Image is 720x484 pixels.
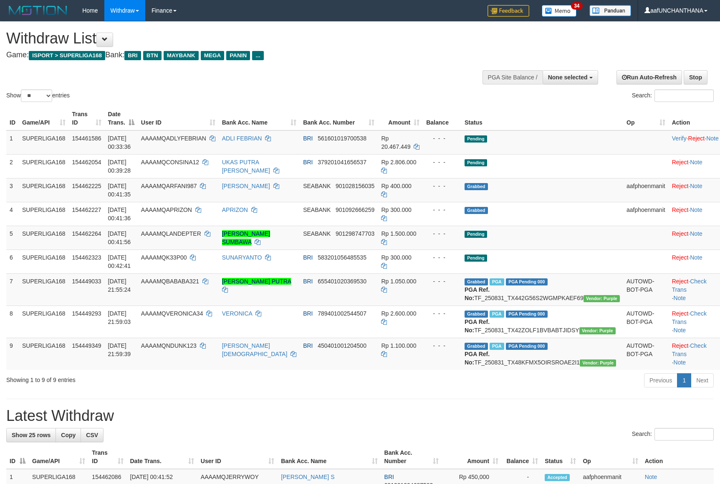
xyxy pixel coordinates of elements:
span: [DATE] 21:59:03 [108,310,131,325]
span: Vendor URL: https://trx4.1velocity.biz [584,295,620,302]
span: AAAAMQBABABA321 [141,278,199,285]
label: Search: [632,89,714,102]
th: Action [642,445,714,469]
td: TF_250831_TX442G56S2WGMPKAEF69 [461,273,623,306]
span: PGA Pending [506,343,548,350]
span: 154462225 [72,183,101,189]
th: Bank Acc. Name: activate to sort column ascending [219,107,300,130]
a: Previous [644,373,677,387]
span: Copy 901028156035 to clipboard [336,183,374,189]
td: SUPERLIGA168 [19,306,69,338]
th: Game/API: activate to sort column ascending [19,107,69,130]
td: aafphoenmanit [623,178,669,202]
a: Run Auto-Refresh [616,70,682,84]
span: Pending [465,159,487,166]
span: None selected [548,74,588,81]
span: SEABANK [303,230,331,237]
span: [DATE] 00:41:56 [108,230,131,245]
span: BRI [124,51,141,60]
img: Button%20Memo.svg [542,5,577,17]
th: Balance: activate to sort column ascending [502,445,541,469]
span: 154462227 [72,206,101,213]
span: Pending [465,255,487,262]
img: MOTION_logo.png [6,4,70,17]
span: Rp 1.100.000 [381,342,416,349]
span: Copy 901092666259 to clipboard [336,206,374,213]
th: Date Trans.: activate to sort column descending [105,107,138,130]
label: Show entries [6,89,70,102]
td: TF_250831_TX42ZOLF1BVBABTJIDSY [461,306,623,338]
th: ID: activate to sort column descending [6,445,29,469]
span: BRI [303,254,313,261]
a: Note [706,135,719,142]
a: Reject [672,342,689,349]
span: Rp 400.000 [381,183,411,189]
a: [PERSON_NAME] [222,183,270,189]
span: SEABANK [303,183,331,189]
b: PGA Ref. No: [465,318,490,334]
span: BRI [303,310,313,317]
span: Pending [465,135,487,143]
th: Status: activate to sort column ascending [541,445,579,469]
a: [PERSON_NAME] S [281,474,334,480]
td: 9 [6,338,19,370]
a: [PERSON_NAME][DEMOGRAPHIC_DATA] [222,342,288,357]
a: [PERSON_NAME] SUMBAWA [222,230,270,245]
span: 154462323 [72,254,101,261]
a: Note [690,159,702,166]
a: Note [674,295,686,301]
a: ADLI FEBRIAN [222,135,262,142]
span: Grabbed [465,183,488,190]
span: Marked by aafheankoy [490,278,504,285]
span: Rp 300.000 [381,254,411,261]
td: SUPERLIGA168 [19,202,69,226]
a: Note [690,254,702,261]
td: AUTOWD-BOT-PGA [623,273,669,306]
span: 154461586 [72,135,101,142]
td: SUPERLIGA168 [19,178,69,202]
span: Grabbed [465,278,488,285]
a: Check Trans [672,310,707,325]
a: Reject [672,310,689,317]
a: Next [691,373,714,387]
span: AAAAMQVERONICA34 [141,310,203,317]
img: Feedback.jpg [488,5,529,17]
div: - - - [426,341,458,350]
span: PGA Pending [506,278,548,285]
a: Check Trans [672,342,707,357]
a: [PERSON_NAME] PUTRA [222,278,291,285]
span: Grabbed [465,207,488,214]
th: Date Trans.: activate to sort column ascending [127,445,197,469]
span: Rp 1.050.000 [381,278,416,285]
th: Amount: activate to sort column ascending [442,445,502,469]
div: - - - [426,277,458,285]
span: ... [252,51,263,60]
span: AAAAMQLANDEPTER [141,230,201,237]
th: Bank Acc. Name: activate to sort column ascending [278,445,381,469]
a: Note [645,474,657,480]
div: - - - [426,158,458,166]
td: SUPERLIGA168 [19,273,69,306]
a: UKAS PUTRA [PERSON_NAME] [222,159,270,174]
span: 154449293 [72,310,101,317]
span: Rp 2.600.000 [381,310,416,317]
span: BRI [303,342,313,349]
th: Op: activate to sort column ascending [623,107,669,130]
a: CSV [81,428,104,442]
td: 3 [6,178,19,202]
td: 1 [6,130,19,155]
label: Search: [632,428,714,441]
th: Amount: activate to sort column ascending [378,107,423,130]
b: PGA Ref. No: [465,286,490,301]
span: Copy 901298747703 to clipboard [336,230,374,237]
span: ISPORT > SUPERLIGA168 [29,51,105,60]
th: Trans ID: activate to sort column ascending [88,445,126,469]
a: 1 [677,373,691,387]
td: aafphoenmanit [623,202,669,226]
span: BRI [303,135,313,142]
span: AAAAMQADLYFEBRIAN [141,135,206,142]
th: ID [6,107,19,130]
td: 5 [6,226,19,250]
td: SUPERLIGA168 [19,250,69,273]
span: MAYBANK [164,51,199,60]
